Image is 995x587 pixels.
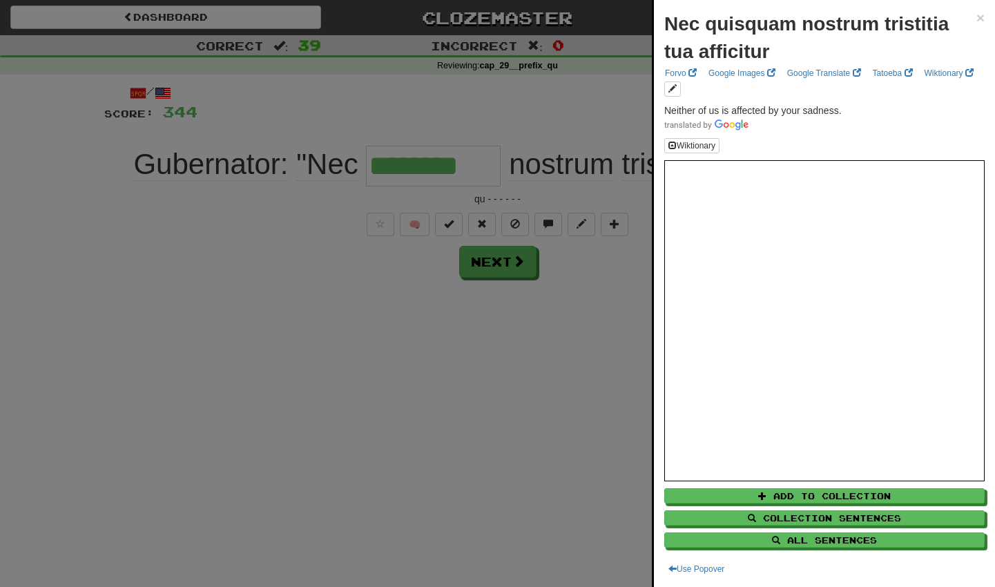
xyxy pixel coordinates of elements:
[664,138,719,153] button: Wiktionary
[664,561,728,577] button: Use Popover
[920,66,978,81] a: Wiktionary
[664,488,985,503] button: Add to Collection
[976,10,985,25] button: Close
[704,66,780,81] a: Google Images
[664,13,949,62] strong: Nec quisquam nostrum tristitia tua afficitur
[869,66,917,81] a: Tatoeba
[664,105,842,116] span: Neither of us is affected by your sadness.
[664,81,681,97] button: edit links
[664,532,985,548] button: All Sentences
[661,66,701,81] a: Forvo
[664,510,985,526] button: Collection Sentences
[783,66,865,81] a: Google Translate
[976,10,985,26] span: ×
[664,119,748,131] img: Color short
